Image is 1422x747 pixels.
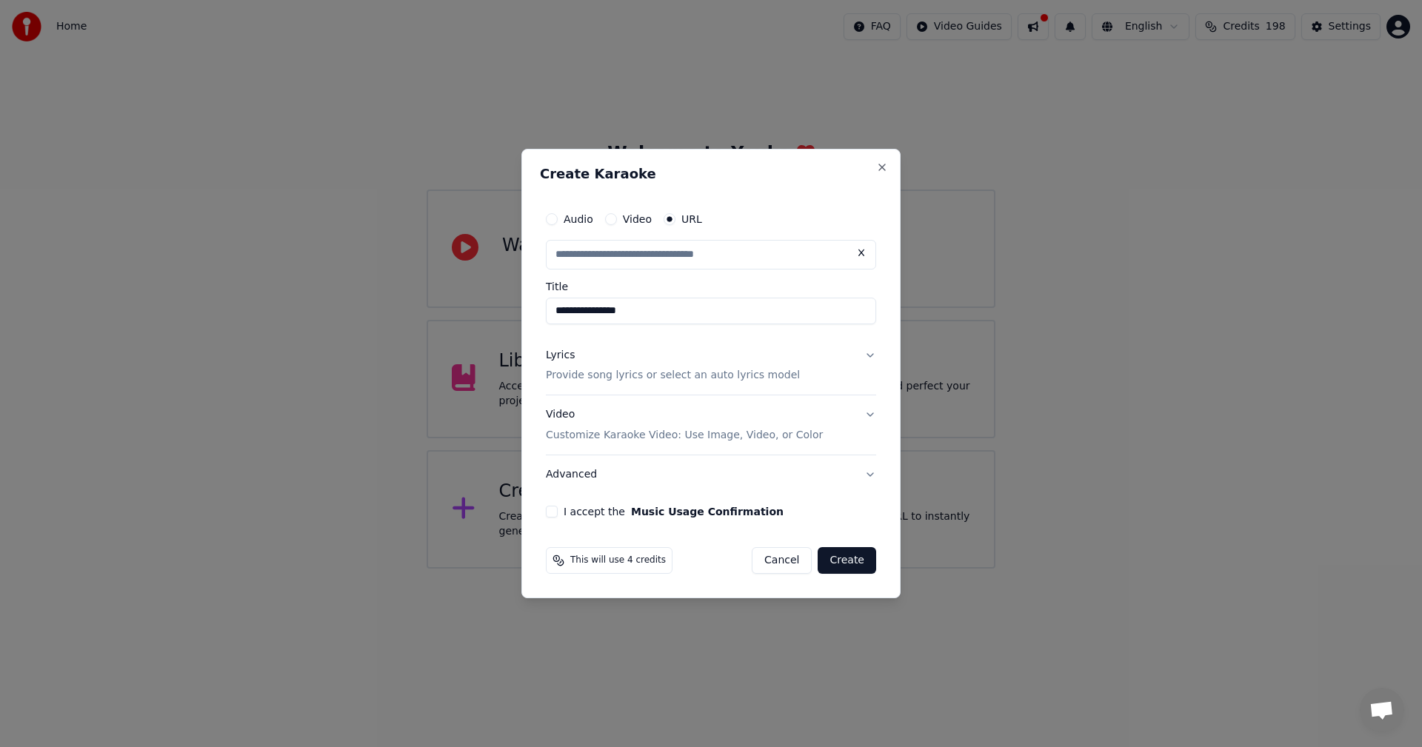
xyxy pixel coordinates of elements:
[546,396,876,455] button: VideoCustomize Karaoke Video: Use Image, Video, or Color
[623,214,652,224] label: Video
[752,547,812,574] button: Cancel
[546,455,876,494] button: Advanced
[564,214,593,224] label: Audio
[818,547,876,574] button: Create
[631,506,784,517] button: I accept the
[564,506,784,517] label: I accept the
[546,369,800,383] p: Provide song lyrics or select an auto lyrics model
[540,167,882,181] h2: Create Karaoke
[546,408,823,443] div: Video
[546,348,575,363] div: Lyrics
[546,281,876,292] label: Title
[681,214,702,224] label: URL
[570,555,666,566] span: This will use 4 credits
[546,428,823,443] p: Customize Karaoke Video: Use Image, Video, or Color
[546,336,876,395] button: LyricsProvide song lyrics or select an auto lyrics model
